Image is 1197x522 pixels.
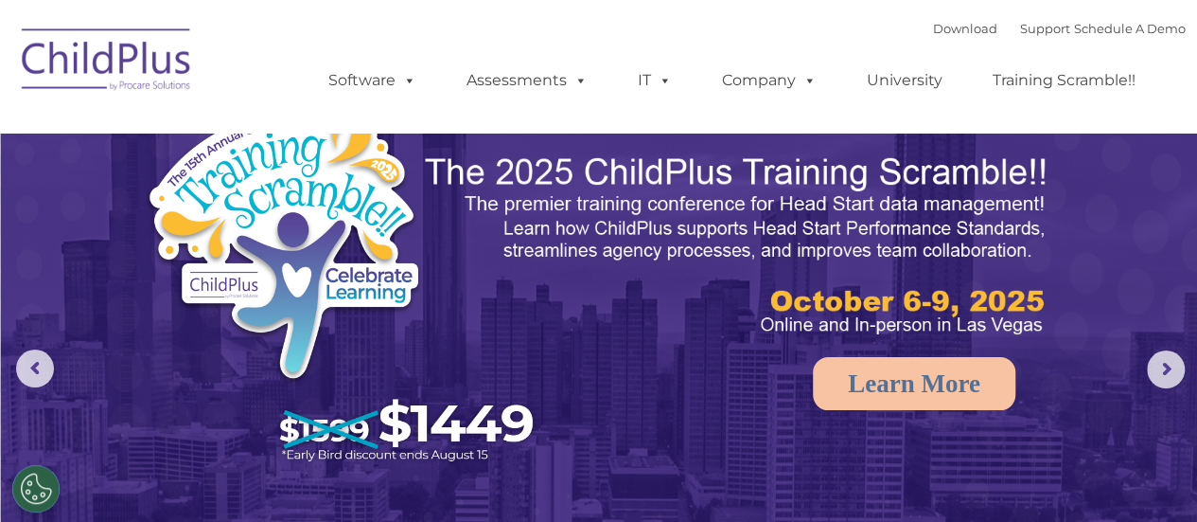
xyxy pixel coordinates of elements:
[12,15,202,110] img: ChildPlus by Procare Solutions
[309,62,435,99] a: Software
[263,125,321,139] span: Last name
[1020,21,1070,36] a: Support
[933,21,997,36] a: Download
[619,62,691,99] a: IT
[448,62,607,99] a: Assessments
[813,357,1015,410] a: Learn More
[12,465,60,513] button: Cookies Settings
[263,203,343,217] span: Phone number
[848,62,961,99] a: University
[933,21,1186,36] font: |
[974,62,1154,99] a: Training Scramble!!
[1074,21,1186,36] a: Schedule A Demo
[703,62,836,99] a: Company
